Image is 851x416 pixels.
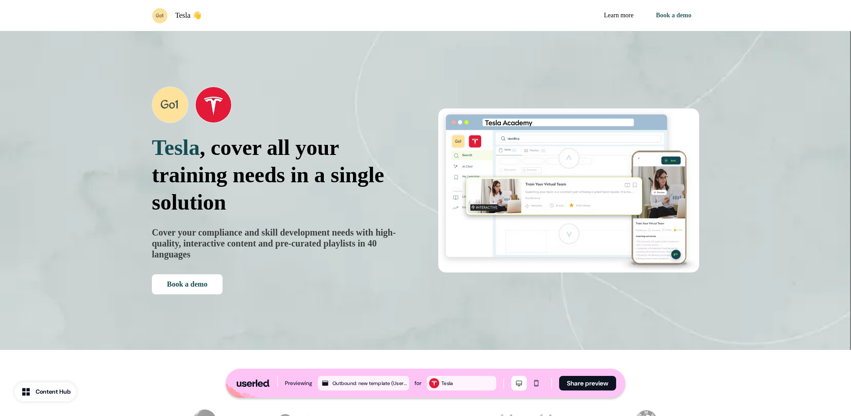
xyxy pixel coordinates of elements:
[152,135,384,214] span: , cover all your training needs in a single solution
[511,376,527,390] button: Desktop mode
[152,135,200,159] span: Tesla
[597,7,641,24] a: Learn more
[15,382,76,401] button: Content Hub
[332,379,407,387] div: Outbound: new template (Userled)
[175,10,202,21] p: Tesla 👋
[285,379,312,388] div: Previewing
[415,379,421,388] div: for
[648,7,699,24] button: Book a demo
[152,274,223,294] button: Book a demo
[441,379,494,387] div: Tesla
[559,376,616,390] button: Share preview
[152,227,396,259] span: Cover your compliance and skill development needs with high-quality, interactive content and pre-...
[529,376,544,390] button: Mobile mode
[36,387,71,396] div: Content Hub
[294,368,557,385] p: [PERSON_NAME], join our team of incredible partners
